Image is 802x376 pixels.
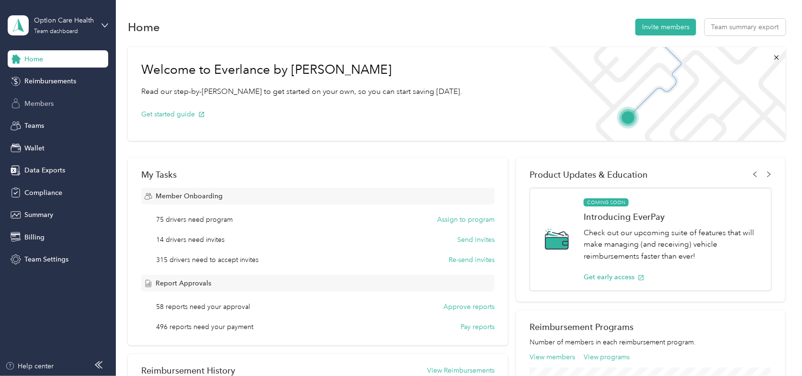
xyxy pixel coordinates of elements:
[24,99,54,109] span: Members
[530,322,772,332] h2: Reimbursement Programs
[457,235,495,245] button: Send invites
[584,227,761,262] p: Check out our upcoming suite of features that will make managing (and receiving) vehicle reimburs...
[34,15,94,25] div: Option Care Health
[635,19,696,35] button: Invite members
[540,47,785,141] img: Welcome to everlance
[34,29,78,34] div: Team dashboard
[156,255,259,265] span: 315 drivers need to accept invites
[449,255,495,265] button: Re-send invites
[705,19,786,35] button: Team summary export
[24,165,65,175] span: Data Exports
[24,232,45,242] span: Billing
[24,188,62,198] span: Compliance
[5,361,54,371] button: Help center
[24,121,44,131] span: Teams
[584,352,630,362] button: View programs
[24,210,53,220] span: Summary
[141,62,462,78] h1: Welcome to Everlance by [PERSON_NAME]
[141,365,235,376] h2: Reimbursement History
[461,322,495,332] button: Pay reports
[141,170,495,180] div: My Tasks
[24,76,76,86] span: Reimbursements
[530,337,772,347] p: Number of members in each reimbursement program.
[530,170,648,180] span: Product Updates & Education
[530,352,575,362] button: View members
[141,86,462,98] p: Read our step-by-[PERSON_NAME] to get started on your own, so you can start saving [DATE].
[156,278,211,288] span: Report Approvals
[156,191,223,201] span: Member Onboarding
[584,272,644,282] button: Get early access
[141,109,205,119] button: Get started guide
[128,22,160,32] h1: Home
[24,54,43,64] span: Home
[24,143,45,153] span: Wallet
[24,254,68,264] span: Team Settings
[156,322,253,332] span: 496 reports need your payment
[156,302,250,312] span: 58 reports need your approval
[443,302,495,312] button: Approve reports
[584,198,629,207] span: COMING SOON
[437,215,495,225] button: Assign to program
[427,365,495,376] button: View Reimbursements
[748,322,802,376] iframe: Everlance-gr Chat Button Frame
[156,235,225,245] span: 14 drivers need invites
[584,212,761,222] h1: Introducing EverPay
[156,215,233,225] span: 75 drivers need program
